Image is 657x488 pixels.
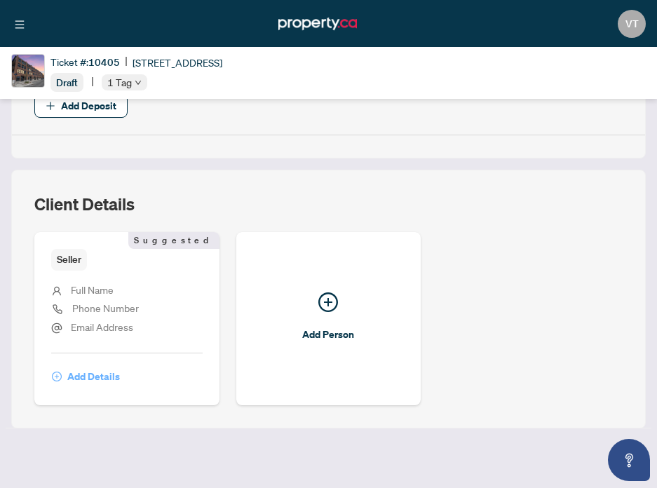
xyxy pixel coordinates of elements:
span: Full Name [71,283,114,296]
span: 10405 [88,56,120,69]
span: menu [15,20,25,29]
button: Add Deposit [34,94,128,118]
span: plus-circle [318,292,338,312]
img: logo [278,14,357,34]
button: Open asap [608,439,650,481]
button: Add Person [236,232,421,405]
span: Add Person [302,323,354,346]
span: 1 Tag [107,74,132,90]
h2: Client Details [34,193,135,215]
span: plus-circle [52,372,62,381]
span: Suggested [128,232,219,249]
span: Email Address [71,320,133,333]
span: VT [625,16,639,32]
span: Add Details [67,365,120,388]
span: Phone Number [72,301,139,314]
img: IMG-S12336116_1.jpg [12,55,44,87]
button: Add Details [51,365,121,388]
span: [STREET_ADDRESS] [133,55,222,70]
span: Seller [51,249,87,271]
div: Ticket #: [50,54,120,70]
span: Add Deposit [61,95,116,117]
span: down [135,79,142,86]
span: plus [46,101,55,111]
span: Draft [56,76,78,89]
